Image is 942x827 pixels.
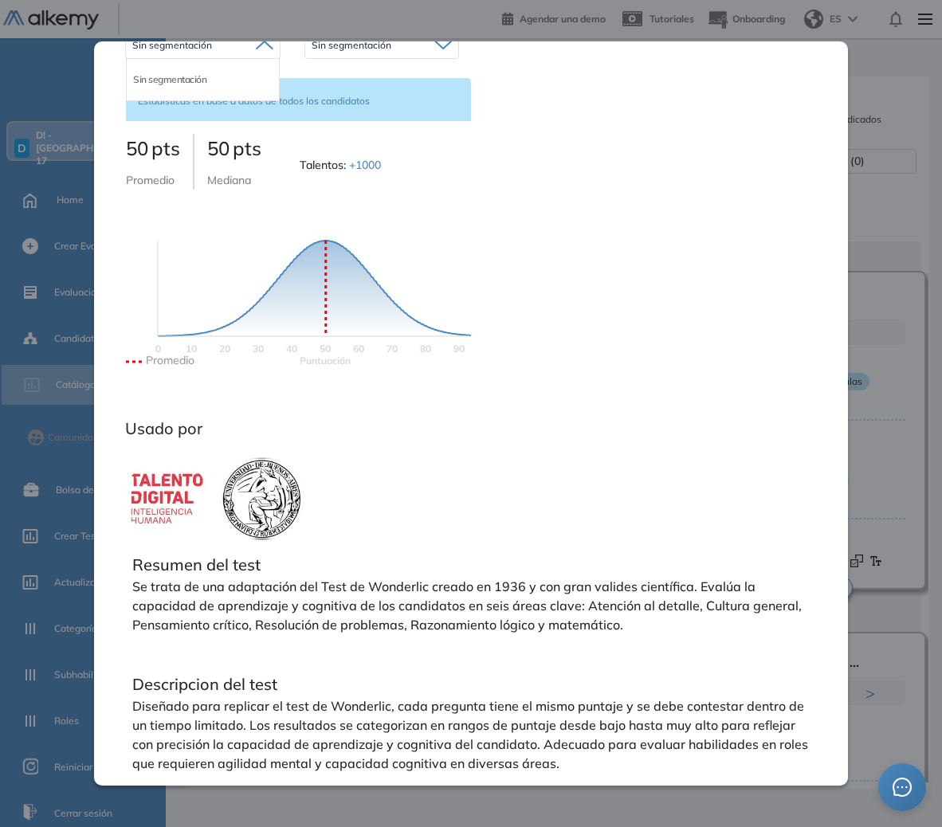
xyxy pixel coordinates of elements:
text: 40 [286,343,297,355]
p: 50 [207,134,261,163]
span: message [893,778,912,797]
h3: Usado por [125,419,459,438]
text: 30 [253,343,264,355]
text: Promedio [146,353,194,367]
span: Sin segmentación [132,39,212,52]
text: 70 [387,343,398,355]
img: company-logo [221,457,304,540]
img: company-logo [125,457,208,540]
p: 50 [126,134,180,163]
text: 90 [453,343,465,355]
span: Sin segmentación [312,39,391,52]
span: Mediana [207,173,251,187]
p: Resumen del test [132,553,810,577]
li: Sin segmentación [133,72,206,88]
p: Descripcion del test [132,672,810,696]
text: Scores [300,355,351,366]
text: 60 [353,343,364,355]
span: pts [233,136,261,160]
span: Talentos : [300,157,384,174]
span: Promedio [126,173,175,187]
p: Diseñado para replicar el test de Wonderlic, cada pregunta tiene el mismo puntaje y se debe conte... [132,696,810,773]
span: pts [151,136,180,160]
text: 10 [186,343,197,355]
text: 20 [219,343,230,355]
text: 80 [420,343,431,355]
p: Se trata de una adaptación del Test de Wonderlic creado en 1936 y con gran valides científica. Ev... [132,577,810,634]
text: 50 [320,343,331,355]
span: +1000 [349,158,381,172]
